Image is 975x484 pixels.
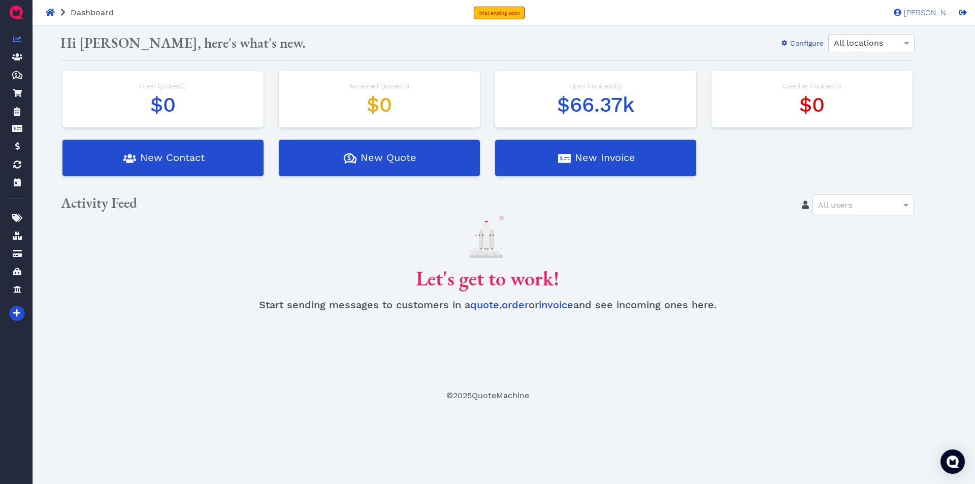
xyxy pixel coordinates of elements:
[613,82,620,90] span: 42
[835,82,839,90] span: 0
[71,8,114,17] span: Dashboard
[474,7,525,19] a: Trial ending soon
[799,93,825,117] span: $0
[15,72,18,77] tspan: $
[60,34,306,52] span: Hi [PERSON_NAME], here's what's new.
[53,390,922,402] footer: © 2025 QuoteMachine
[539,299,573,311] a: invoice
[789,39,824,47] span: Configure
[901,9,952,17] span: [PERSON_NAME]
[495,140,696,176] button: New Invoice
[502,299,529,311] a: order
[73,81,253,91] div: Open Quotes ( )
[62,140,264,176] button: New Contact
[478,10,520,16] span: Trial ending soon
[150,93,176,117] span: $0
[416,265,559,292] span: Let's get to work!
[347,154,351,162] tspan: $
[722,81,902,91] div: Overdue Invoices ( )
[505,81,686,91] div: Open Invoices ( )
[813,195,914,215] div: All users
[834,38,883,48] span: All locations
[259,299,717,311] span: Start sending messages to customers in a , or and see incoming ones here.
[289,81,470,91] div: Accepted Quotes ( )
[61,193,137,212] span: Activity Feed
[774,35,824,51] button: Configure
[279,140,480,176] button: New Quote
[557,93,634,117] span: 66373.23023986816
[940,449,965,474] div: Open Intercom Messenger
[367,93,392,117] span: $0
[470,299,499,311] a: quote
[181,82,185,90] span: 0
[889,8,952,17] a: [PERSON_NAME]
[403,82,407,90] span: 0
[462,215,513,257] img: launch.svg
[8,4,24,20] img: QuoteM_icon_flat.png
